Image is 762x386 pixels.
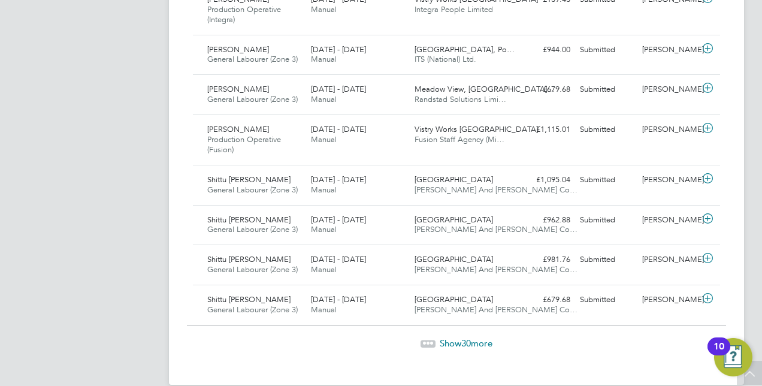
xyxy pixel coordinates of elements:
[575,120,637,140] div: Submitted
[311,264,337,275] span: Manual
[513,170,575,190] div: £1,095.04
[207,124,269,134] span: [PERSON_NAME]
[575,290,637,310] div: Submitted
[637,250,700,270] div: [PERSON_NAME]
[311,254,366,264] span: [DATE] - [DATE]
[513,80,575,99] div: £679.68
[311,44,366,55] span: [DATE] - [DATE]
[207,94,298,104] span: General Labourer (Zone 3)
[207,254,291,264] span: Shittu [PERSON_NAME]
[311,174,366,185] span: [DATE] - [DATE]
[207,54,298,64] span: General Labourer (Zone 3)
[415,44,515,55] span: [GEOGRAPHIC_DATA], Po…
[207,44,269,55] span: [PERSON_NAME]
[207,264,298,275] span: General Labourer (Zone 3)
[513,250,575,270] div: £981.76
[575,170,637,190] div: Submitted
[637,120,700,140] div: [PERSON_NAME]
[311,185,337,195] span: Manual
[207,4,281,25] span: Production Operative (Integra)
[415,4,493,14] span: Integra People Limited
[713,346,724,362] div: 10
[440,337,492,349] span: Show more
[415,84,555,94] span: Meadow View, [GEOGRAPHIC_DATA]…
[637,170,700,190] div: [PERSON_NAME]
[415,174,493,185] span: [GEOGRAPHIC_DATA]
[207,224,298,234] span: General Labourer (Zone 3)
[311,294,366,304] span: [DATE] - [DATE]
[311,304,337,315] span: Manual
[207,134,281,155] span: Production Operative (Fusion)
[513,290,575,310] div: £679.68
[311,84,366,94] span: [DATE] - [DATE]
[311,124,366,134] span: [DATE] - [DATE]
[311,224,337,234] span: Manual
[415,215,493,225] span: [GEOGRAPHIC_DATA]
[207,215,291,225] span: Shittu [PERSON_NAME]
[415,134,504,144] span: Fusion Staff Agency (Mi…
[207,174,291,185] span: Shittu [PERSON_NAME]
[311,94,337,104] span: Manual
[311,134,337,144] span: Manual
[513,210,575,230] div: £962.88
[575,40,637,60] div: Submitted
[311,4,337,14] span: Manual
[415,294,493,304] span: [GEOGRAPHIC_DATA]
[207,304,298,315] span: General Labourer (Zone 3)
[311,215,366,225] span: [DATE] - [DATE]
[575,80,637,99] div: Submitted
[714,338,752,376] button: Open Resource Center, 10 new notifications
[461,337,471,349] span: 30
[415,254,493,264] span: [GEOGRAPHIC_DATA]
[415,94,506,104] span: Randstad Solutions Limi…
[207,294,291,304] span: Shittu [PERSON_NAME]
[513,120,575,140] div: £1,115.01
[311,54,337,64] span: Manual
[207,84,269,94] span: [PERSON_NAME]
[637,80,700,99] div: [PERSON_NAME]
[207,185,298,195] span: General Labourer (Zone 3)
[415,224,577,234] span: [PERSON_NAME] And [PERSON_NAME] Co…
[415,264,577,275] span: [PERSON_NAME] And [PERSON_NAME] Co…
[637,290,700,310] div: [PERSON_NAME]
[575,250,637,270] div: Submitted
[415,124,538,134] span: Vistry Works [GEOGRAPHIC_DATA]
[637,210,700,230] div: [PERSON_NAME]
[415,185,577,195] span: [PERSON_NAME] And [PERSON_NAME] Co…
[575,210,637,230] div: Submitted
[415,304,577,315] span: [PERSON_NAME] And [PERSON_NAME] Co…
[637,40,700,60] div: [PERSON_NAME]
[415,54,476,64] span: ITS (National) Ltd.
[513,40,575,60] div: £944.00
